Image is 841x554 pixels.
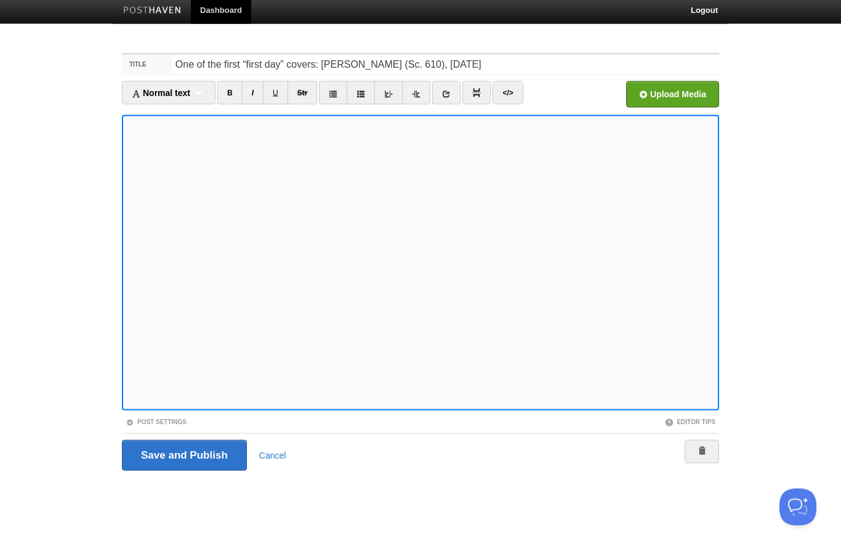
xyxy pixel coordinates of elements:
[263,85,288,108] a: U
[122,444,247,475] input: Save and Publish
[123,10,182,20] img: Posthaven-bar
[259,454,286,464] a: Cancel
[779,492,816,529] iframe: Help Scout Beacon - Open
[242,85,264,108] a: I
[217,85,243,108] a: B
[297,92,308,101] del: Str
[122,58,172,78] label: Title
[665,422,715,429] a: Editor Tips
[472,92,481,101] img: pagebreak-icon.png
[288,85,318,108] a: Str
[132,92,190,102] span: Normal text
[126,422,187,429] a: Post Settings
[493,85,523,108] a: </>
